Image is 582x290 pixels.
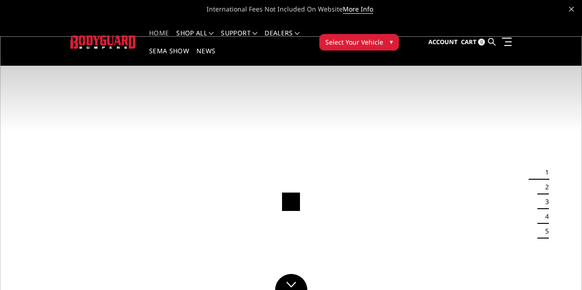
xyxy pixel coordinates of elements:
button: 5 of 5 [540,224,549,239]
span: ▾ [390,37,393,46]
button: 4 of 5 [540,209,549,224]
a: More Info [343,5,373,14]
a: Cart 0 [461,30,485,55]
a: Support [221,30,257,48]
a: Click to Down [275,274,307,290]
a: shop all [176,30,213,48]
a: Dealers [265,30,300,48]
span: Account [428,38,458,46]
a: Home [149,30,169,48]
button: 2 of 5 [540,180,549,194]
button: 3 of 5 [540,194,549,209]
button: Select Your Vehicle [319,34,399,51]
button: 1 of 5 [540,165,549,180]
a: News [196,48,215,66]
a: Account [428,30,458,55]
span: Cart [461,38,477,46]
a: SEMA Show [149,48,189,66]
span: Select Your Vehicle [325,37,383,47]
span: 0 [478,39,485,45]
img: BODYGUARD BUMPERS [70,35,136,48]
